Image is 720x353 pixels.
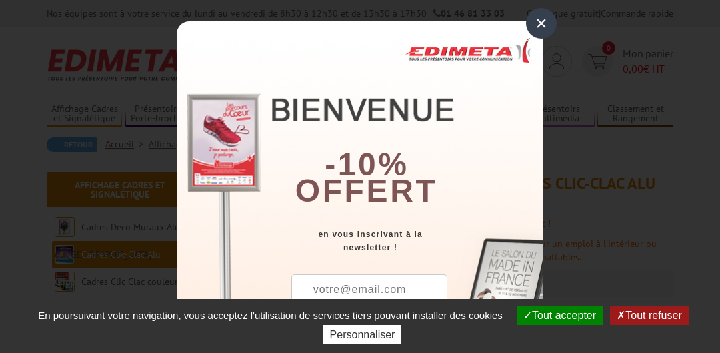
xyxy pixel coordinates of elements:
[291,274,447,305] input: votre@email.com
[283,228,543,254] div: en vous inscrivant à la newsletter !
[323,325,402,344] button: Personnaliser (fenêtre modale)
[610,306,688,325] button: Tout refuser
[295,173,438,208] font: offert
[325,147,409,182] b: -10%
[517,306,603,325] button: Tout accepter
[31,310,509,321] span: En poursuivant votre navigation, vous acceptez l'utilisation de services tiers pouvant installer ...
[526,8,557,39] div: ×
